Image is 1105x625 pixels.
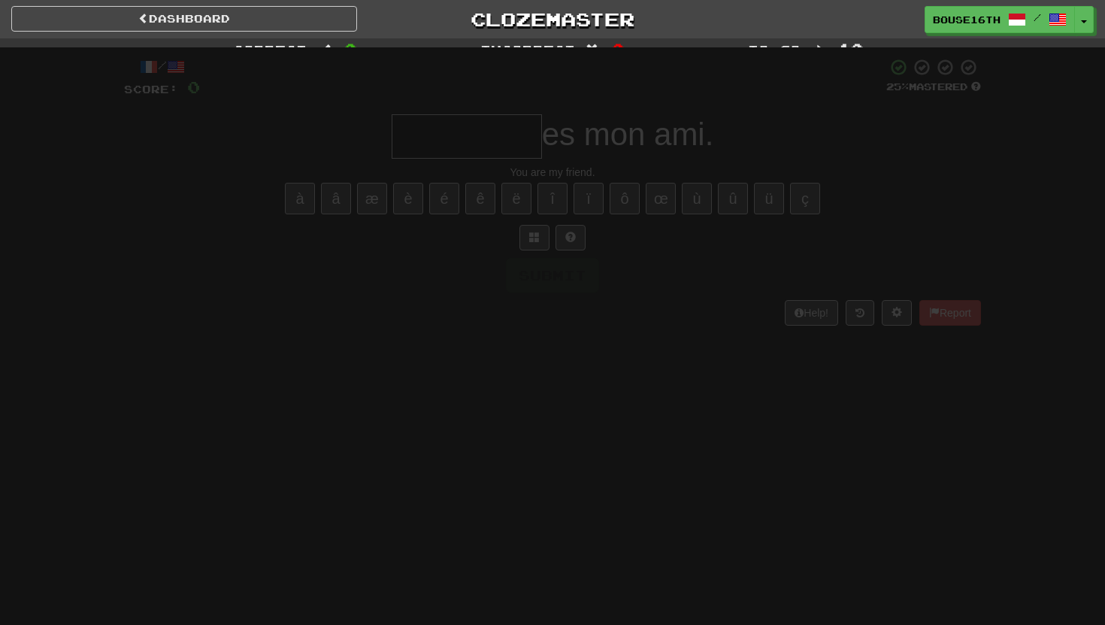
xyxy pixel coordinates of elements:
button: Single letter hint - you only get 1 per sentence and score half the points! alt+h [556,225,586,250]
a: bouse16th / [925,6,1075,33]
button: ü [754,183,784,214]
button: ï [574,183,604,214]
button: Switch sentence to multiple choice alt+p [519,225,549,250]
span: Score: [124,83,178,96]
span: 25 % [886,80,909,93]
button: Report [919,300,981,326]
button: œ [646,183,676,214]
span: bouse16th [933,13,1001,26]
button: ê [465,183,495,214]
span: : [811,44,828,56]
span: 0 [612,40,625,58]
div: Mastered [886,80,981,94]
button: ë [501,183,531,214]
a: Clozemaster [380,6,725,32]
span: es mon ami. [542,117,714,152]
span: 10 [838,40,864,58]
a: Dashboard [11,6,357,32]
button: ô [610,183,640,214]
span: Correct [233,42,307,57]
span: : [317,44,334,56]
button: Submit [506,258,599,293]
button: Round history (alt+y) [846,300,874,326]
button: ù [682,183,712,214]
button: æ [357,183,387,214]
div: You are my friend. [124,165,981,180]
span: : [586,44,602,56]
button: è [393,183,423,214]
div: / [124,58,200,77]
button: é [429,183,459,214]
button: â [321,183,351,214]
button: û [718,183,748,214]
button: ç [790,183,820,214]
span: / [1034,12,1041,23]
span: Incorrect [480,42,575,57]
button: à [285,183,315,214]
span: 0 [187,77,200,96]
span: To go [748,42,801,57]
button: Help! [785,300,838,326]
span: 0 [344,40,357,58]
button: î [537,183,568,214]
